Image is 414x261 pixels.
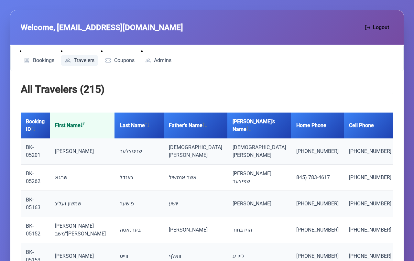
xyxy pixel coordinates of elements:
td: [PERSON_NAME] שפיצער [227,165,291,191]
td: [PERSON_NAME] משב''[PERSON_NAME] [50,217,114,243]
li: Travelers [61,48,99,66]
h2: All Travelers (215) [21,82,104,97]
a: BK-05262 [26,170,40,184]
td: הויז בחור [227,217,291,243]
li: Admins [141,48,176,66]
span: Bookings [33,58,54,63]
td: אשר אנטשיל [164,165,227,191]
a: Coupons [101,55,138,66]
button: Logout [361,21,393,34]
th: Booking ID [21,113,50,138]
span: Welcome, [EMAIL_ADDRESS][DOMAIN_NAME] [21,22,183,33]
td: שמשון זעליג [50,191,114,217]
a: BK-05152 [26,223,40,237]
li: Coupons [101,48,138,66]
a: Travelers [61,55,99,66]
a: Admins [141,55,176,66]
td: פישער [114,191,164,217]
th: Last Name [114,113,164,138]
td: [PHONE_NUMBER] [291,138,344,165]
a: Bookings [20,55,58,66]
td: [PHONE_NUMBER] [344,217,397,243]
span: Logout [373,24,389,31]
td: יושע [164,191,227,217]
td: [PERSON_NAME] [50,138,114,165]
th: Cell Phone [344,113,397,138]
th: [PERSON_NAME]'s Name [227,113,291,138]
th: Father's Name [164,113,227,138]
td: [PERSON_NAME] [164,217,227,243]
a: BK-05163 [26,197,40,211]
td: [PHONE_NUMBER] [344,165,397,191]
td: [PHONE_NUMBER] [344,191,397,217]
th: First Name [50,113,114,138]
span: Coupons [114,58,135,63]
td: גאנדל [114,165,164,191]
td: [PHONE_NUMBER] [291,217,344,243]
span: Travelers [74,58,94,63]
span: Admins [154,58,171,63]
td: [DEMOGRAPHIC_DATA] [PERSON_NAME] [227,138,291,165]
td: שרגא [50,165,114,191]
td: [PERSON_NAME] [227,191,291,217]
td: [DEMOGRAPHIC_DATA][PERSON_NAME] [164,138,227,165]
td: בערנאטה [114,217,164,243]
td: 845) 783-4617 [291,165,344,191]
a: BK-05201 [26,144,40,158]
th: Home Phone [291,113,344,138]
td: שניטצלער [114,138,164,165]
li: Bookings [20,48,58,66]
td: [PHONE_NUMBER] [344,138,397,165]
td: [PHONE_NUMBER] [291,191,344,217]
